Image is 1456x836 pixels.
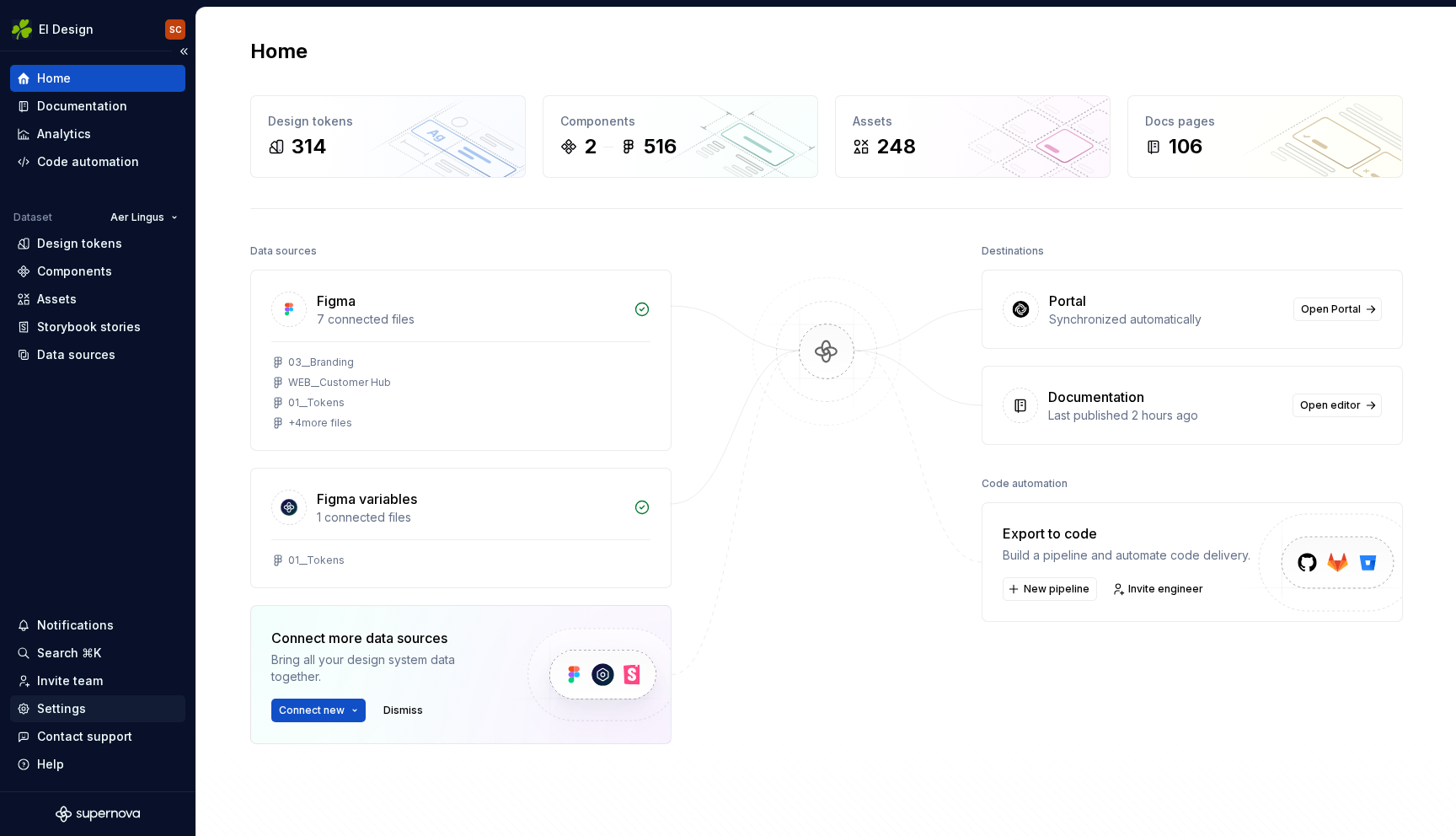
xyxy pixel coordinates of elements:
div: Destinations [982,239,1044,263]
div: Contact support [37,728,132,745]
div: Export to code [1003,523,1250,544]
div: Invite team [37,673,103,689]
div: Build a pipeline and automate code delivery. [1003,547,1250,564]
span: Connect new [279,704,345,717]
span: Aer Lingus [110,211,164,224]
button: Search ⌘K [10,640,185,667]
div: Data sources [250,239,317,263]
button: Connect new [271,699,366,722]
div: Components [37,263,112,280]
div: 516 [644,133,677,160]
div: Analytics [37,126,91,142]
span: Open editor [1300,399,1361,412]
div: Figma [317,291,356,311]
span: Dismiss [383,704,423,717]
div: Assets [37,291,77,308]
div: Notifications [37,617,114,634]
div: SC [169,23,182,36]
span: New pipeline [1024,582,1089,596]
div: Docs pages [1145,113,1385,130]
a: Invite engineer [1107,577,1211,601]
div: 106 [1169,133,1202,160]
div: 7 connected files [317,311,624,328]
div: Portal [1049,291,1086,311]
div: Design tokens [37,235,122,252]
a: Assets [10,286,185,313]
div: + 4 more files [288,416,352,430]
button: Dismiss [376,699,431,722]
div: Code automation [982,472,1068,496]
div: Help [37,756,64,773]
div: Code automation [37,153,139,170]
h2: Home [250,38,308,65]
a: Components2516 [543,95,818,178]
div: Bring all your design system data together. [271,651,499,685]
a: Documentation [10,93,185,120]
a: Figma7 connected files03__BrandingWEB__Customer Hub01__Tokens+4more files [250,270,672,451]
a: Data sources [10,341,185,368]
div: 248 [876,133,916,160]
button: Notifications [10,612,185,639]
a: Analytics [10,121,185,147]
a: Storybook stories [10,313,185,340]
div: Documentation [1048,387,1144,407]
div: Connect more data sources [271,628,499,648]
div: Search ⌘K [37,645,101,662]
button: Contact support [10,723,185,750]
span: Open Portal [1301,303,1361,316]
div: Design tokens [268,113,508,130]
button: Aer Lingus [103,206,185,229]
a: Code automation [10,148,185,175]
svg: Supernova Logo [56,806,140,823]
button: New pipeline [1003,577,1097,601]
a: Components [10,258,185,285]
div: Figma variables [317,489,417,509]
div: WEB__Customer Hub [288,376,391,389]
button: Collapse sidebar [172,40,195,63]
a: Open editor [1293,394,1382,417]
div: 314 [292,133,327,160]
div: Storybook stories [37,319,141,335]
a: Docs pages106 [1127,95,1403,178]
span: Invite engineer [1128,582,1203,596]
div: 03__Branding [288,356,354,369]
div: 01__Tokens [288,396,345,410]
div: Settings [37,700,86,717]
div: Last published 2 hours ago [1048,407,1282,424]
a: Invite team [10,667,185,694]
img: 56b5df98-d96d-4d7e-807c-0afdf3bdaefa.png [12,19,32,40]
a: Settings [10,695,185,722]
button: Help [10,751,185,778]
a: Design tokens314 [250,95,526,178]
div: Assets [853,113,1093,130]
div: Home [37,70,71,87]
div: 1 connected files [317,509,624,526]
div: Components [560,113,800,130]
a: Home [10,65,185,92]
a: Assets248 [835,95,1111,178]
div: Documentation [37,98,127,115]
div: Dataset [13,211,52,224]
a: Open Portal [1293,297,1382,321]
div: 01__Tokens [288,554,345,567]
div: 2 [584,133,597,160]
div: EI Design [39,21,94,38]
a: Figma variables1 connected files01__Tokens [250,468,672,588]
a: Design tokens [10,230,185,257]
div: Data sources [37,346,115,363]
div: Synchronized automatically [1049,311,1283,328]
button: EI DesignSC [3,11,192,47]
